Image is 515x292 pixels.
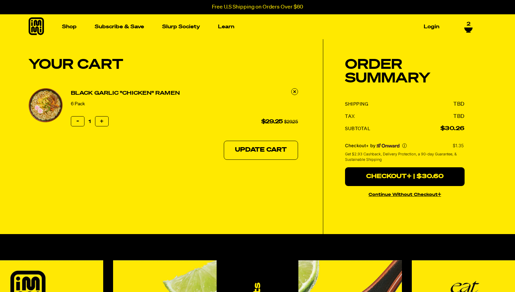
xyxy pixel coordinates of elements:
span: Checkout+ [345,143,369,148]
dd: TBD [453,113,465,120]
strong: $30.26 [440,126,465,132]
a: Powered by Onward [377,143,400,148]
a: Learn [215,21,237,32]
button: More info [402,143,407,148]
a: Shop [59,21,79,32]
p: $1.35 [453,143,465,148]
button: Update Cart [224,141,298,160]
dt: Tax [345,113,355,120]
span: Get $2.93 Cashback, Delivery Protection, a 90-day Guarantee, & Sustainable Shipping [345,151,463,163]
a: Slurp Society [159,21,203,32]
a: Subscribe & Save [92,21,147,32]
img: Black Garlic "Chicken" Ramen - 6 Pack [29,88,63,122]
section: Checkout+ [345,138,465,167]
h2: Order Summary [345,58,465,86]
dd: TBD [453,101,465,107]
button: continue without Checkout+ [345,189,465,199]
p: Free U.S Shipping on Orders Over $60 [212,4,303,10]
a: 2 [464,21,473,32]
s: $29.25 [284,120,298,124]
span: by [370,143,375,148]
button: Checkout+ | $30.60 [345,167,465,186]
h1: Your Cart [29,58,298,72]
div: 6 Pack [71,100,180,108]
nav: Main navigation [59,14,442,39]
dt: Shipping [345,101,368,107]
a: Black Garlic "Chicken" Ramen [71,89,180,97]
span: $29.25 [261,119,283,125]
span: 2 [467,21,470,27]
a: Login [421,21,442,32]
input: quantity [71,116,109,127]
dt: Subtotal [345,126,370,132]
